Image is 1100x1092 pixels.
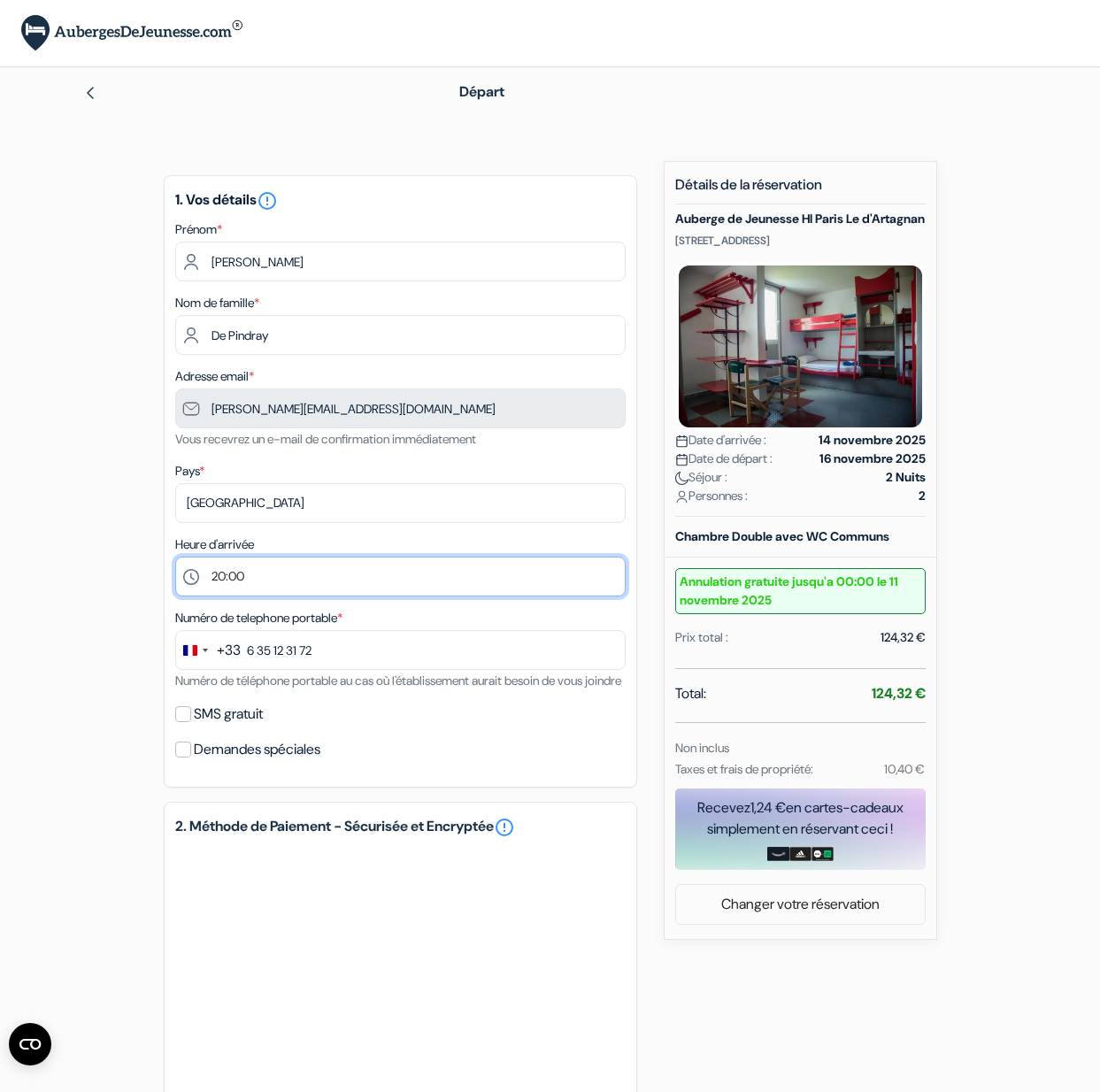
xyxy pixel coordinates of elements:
[675,453,688,466] img: calendar.svg
[9,1023,51,1065] button: Open CMP widget
[175,673,621,688] small: Numéro de téléphone portable au cas où l'établissement aurait besoin de vous joindre
[767,847,789,861] img: amazon-card-no-text.png
[194,737,320,762] label: Demandes spéciales
[175,630,626,670] input: 6 12 34 56 78
[675,528,889,544] b: Chambre Double avec WC Communs
[675,211,926,227] h5: Auberge de Jeunesse HI Paris Le d'Artagnan
[675,628,728,647] div: Prix total :
[886,468,926,487] strong: 2 Nuits
[175,294,259,312] label: Nom de famille
[675,176,926,204] h5: Détails de la réservation
[675,761,813,777] small: Taxes et frais de propriété:
[872,684,926,703] strong: 124,32 €
[194,702,263,727] label: SMS gratuit
[675,450,773,468] span: Date de départ :
[176,631,241,669] button: Change country, selected France (+33)
[789,847,812,861] img: adidas-card.png
[175,315,626,355] input: Entrer le nom de famille
[175,367,254,386] label: Adresse email
[675,568,926,614] small: Annulation gratuite jusqu'a 00:00 le 11 novembre 2025
[812,847,834,861] img: uber-uber-eats-card.png
[83,86,97,100] img: left_arrow.svg
[675,797,926,840] div: Recevez en cartes-cadeaux simplement en réservant ceci !
[675,472,688,485] img: moon.svg
[675,234,926,248] p: [STREET_ADDRESS]
[257,190,278,209] a: error_outline
[175,190,626,211] h5: 1. Vos détails
[881,628,926,647] div: 124,32 €
[175,609,342,627] label: Numéro de telephone portable
[175,242,626,281] input: Entrez votre prénom
[21,15,242,51] img: AubergesDeJeunesse.com
[175,388,626,428] input: Entrer adresse e-mail
[175,431,476,447] small: Vous recevrez un e-mail de confirmation immédiatement
[494,817,515,838] a: error_outline
[884,761,925,777] small: 10,40 €
[675,683,706,704] span: Total:
[257,190,278,211] i: error_outline
[750,798,786,817] span: 1,24 €
[175,535,254,554] label: Heure d'arrivée
[819,431,926,450] strong: 14 novembre 2025
[675,431,766,450] span: Date d'arrivée :
[675,434,688,448] img: calendar.svg
[675,487,748,505] span: Personnes :
[175,817,626,838] h5: 2. Méthode de Paiement - Sécurisée et Encryptée
[675,490,688,504] img: user_icon.svg
[217,640,241,661] div: +33
[676,888,925,921] a: Changer votre réservation
[675,468,727,487] span: Séjour :
[175,462,204,481] label: Pays
[819,450,926,468] strong: 16 novembre 2025
[459,82,504,101] span: Départ
[675,740,729,756] small: Non inclus
[919,487,926,505] strong: 2
[175,220,222,239] label: Prénom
